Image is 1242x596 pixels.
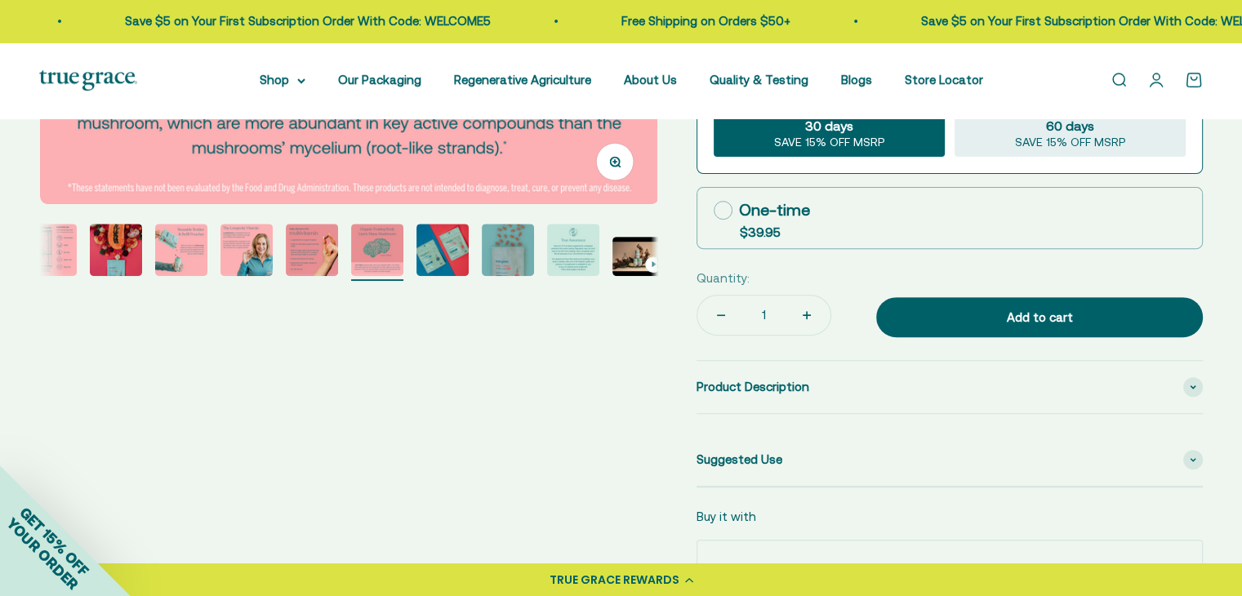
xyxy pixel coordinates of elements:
label: Quantity: [697,269,750,288]
img: Fruiting Body Vegan Soy Free Gluten Free Dairy Free [24,224,77,276]
summary: Shop [260,70,305,90]
button: Add to cart [876,297,1203,338]
summary: Suggested Use [697,434,1203,486]
div: Add to cart [909,308,1170,327]
a: About Us [624,73,677,87]
span: Suggested Use [697,450,782,469]
span: Product Description [697,377,809,397]
img: Lion's Mane supports brain, nerve, and cognitive health.* Our extracts come exclusively from the ... [351,224,403,276]
button: Increase quantity [783,296,830,335]
button: Go to item 7 [286,224,338,281]
button: Go to item 12 [612,237,665,281]
a: Our Packaging [338,73,421,87]
button: Go to item 10 [482,224,534,281]
img: L-ergothioneine, an antioxidant known as 'the longevity vitamin', declines as we age and is limit... [220,224,273,276]
img: When you opt for our refill pouches instead of buying a new bottle every time you buy supplements... [155,224,207,276]
img: Daily Women's 50+ Multivitamin [482,224,534,276]
button: Go to item 4 [90,224,142,281]
button: Go to item 6 [220,224,273,281]
img: Every lot of True Grace supplements undergoes extensive third-party testing. Regulation says we d... [547,224,599,276]
button: Go to item 5 [155,224,207,281]
summary: Product Description [697,361,1203,413]
a: Quality & Testing [710,73,808,87]
img: Daily Women's 50+ Multivitamin [416,224,469,276]
p: Save $5 on Your First Subscription Order With Code: WELCOME5 [125,11,491,31]
button: Go to item 8 [351,224,403,281]
span: GET 15% OFF [16,503,92,579]
button: Decrease quantity [697,296,745,335]
span: YOUR ORDER [3,514,82,593]
div: TRUE GRACE REWARDS [550,572,679,589]
a: Store Locator [905,73,983,87]
p: Buy it with [697,507,756,527]
a: Blogs [841,73,872,87]
button: Go to item 9 [416,224,469,281]
button: Go to item 11 [547,224,599,281]
img: - L-ergothioneine to support longevity* - CoQ10 for antioxidant support and heart health* - 150% ... [286,224,338,276]
a: Regenerative Agriculture [454,73,591,87]
a: Free Shipping on Orders $50+ [621,14,790,28]
button: Go to item 3 [24,224,77,281]
img: Daily Women's 50+ Multivitamin [90,224,142,276]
